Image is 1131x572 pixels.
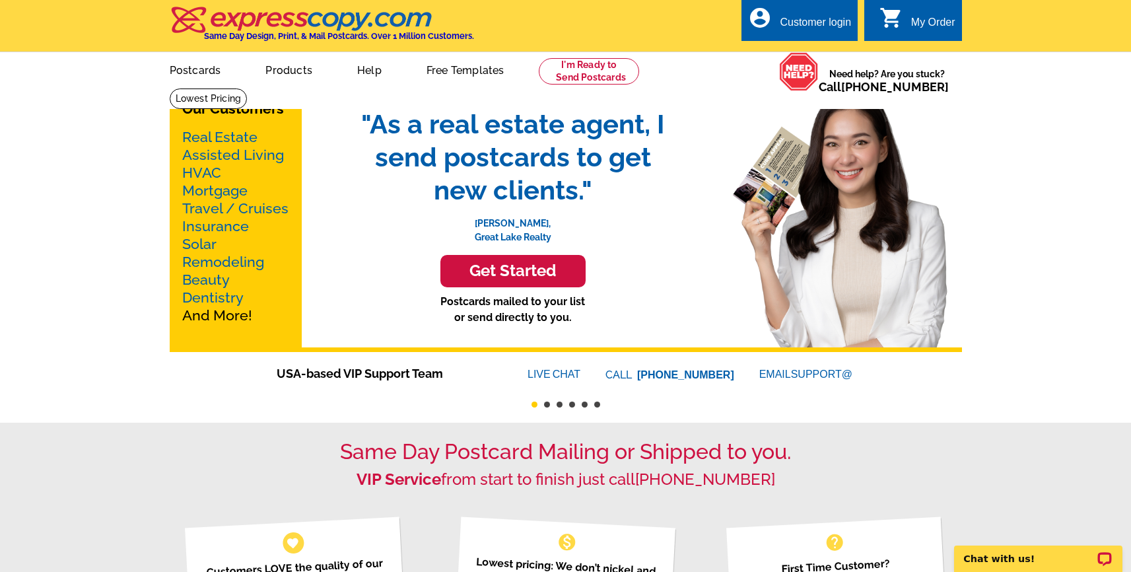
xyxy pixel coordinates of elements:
[182,271,230,288] a: Beauty
[244,54,333,85] a: Products
[277,365,488,382] span: USA-based VIP Support Team
[635,470,775,489] a: [PHONE_NUMBER]
[170,16,474,41] a: Same Day Design, Print, & Mail Postcards. Over 1 Million Customers.
[605,367,634,383] font: CALL
[182,182,248,199] a: Mortgage
[348,108,678,207] span: "As a real estate agent, I send postcards to get new clients."
[170,439,962,464] h1: Same Day Postcard Mailing or Shipped to you.
[528,369,580,380] a: LIVECHAT
[569,402,575,408] button: 4 of 6
[286,536,300,550] span: favorite
[182,289,244,306] a: Dentistry
[824,532,845,553] span: help
[594,402,600,408] button: 6 of 6
[149,54,242,85] a: Postcards
[182,218,249,234] a: Insurance
[182,236,217,252] a: Solar
[182,128,289,324] p: And More!
[791,367,854,382] font: SUPPORT@
[348,294,678,326] p: Postcards mailed to your list or send directly to you.
[336,54,403,85] a: Help
[405,54,526,85] a: Free Templates
[911,17,955,35] div: My Order
[945,530,1131,572] iframe: LiveChat chat widget
[528,367,553,382] font: LIVE
[204,31,474,41] h4: Same Day Design, Print, & Mail Postcards. Over 1 Million Customers.
[819,67,955,94] span: Need help? Are you stuck?
[780,17,851,35] div: Customer login
[357,470,441,489] strong: VIP Service
[637,369,734,380] a: [PHONE_NUMBER]
[531,402,537,408] button: 1 of 6
[170,470,962,489] h2: from start to finish just call
[748,6,772,30] i: account_circle
[182,147,284,163] a: Assisted Living
[544,402,550,408] button: 2 of 6
[748,15,851,31] a: account_circle Customer login
[557,532,578,553] span: monetization_on
[182,164,221,181] a: HVAC
[879,15,955,31] a: shopping_cart My Order
[348,255,678,287] a: Get Started
[557,402,563,408] button: 3 of 6
[759,369,854,380] a: EMAILSUPPORT@
[779,52,819,91] img: help
[819,80,949,94] span: Call
[582,402,588,408] button: 5 of 6
[182,129,257,145] a: Real Estate
[457,262,569,281] h3: Get Started
[182,254,264,270] a: Remodeling
[348,207,678,244] p: [PERSON_NAME], Great Lake Realty
[841,80,949,94] a: [PHONE_NUMBER]
[879,6,903,30] i: shopping_cart
[182,200,289,217] a: Travel / Cruises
